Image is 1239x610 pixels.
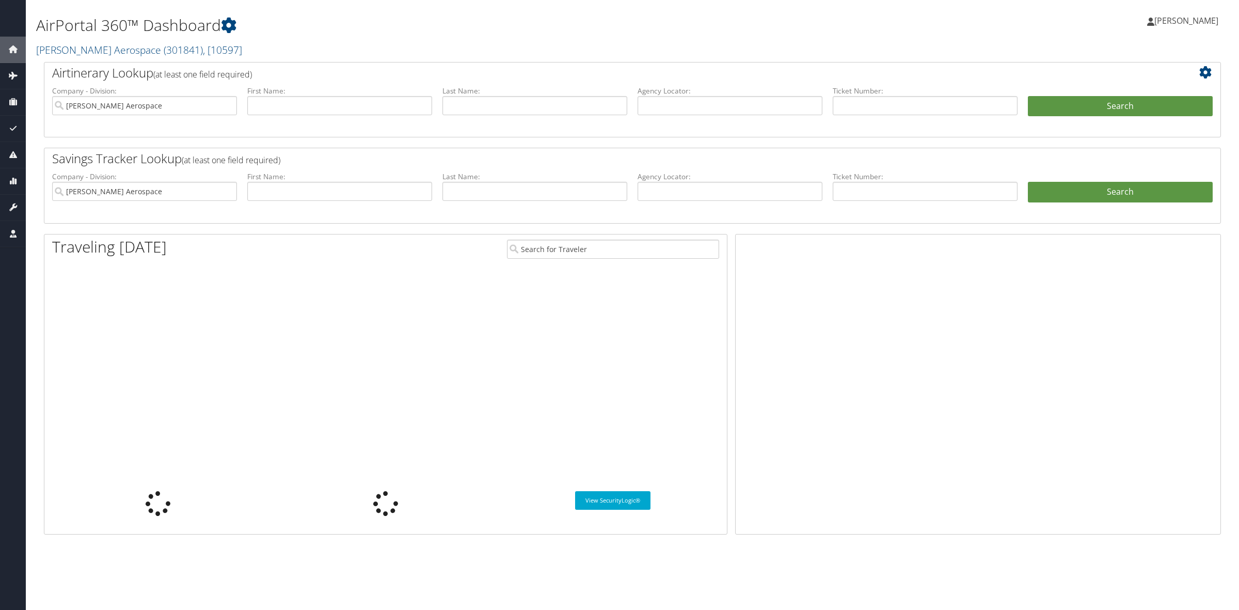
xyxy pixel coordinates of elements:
[36,14,831,36] h1: AirPortal 360™ Dashboard
[153,69,252,80] span: (at least one field required)
[203,43,242,57] span: , [ 10597 ]
[833,86,1018,96] label: Ticket Number:
[164,43,203,57] span: ( 301841 )
[575,491,650,510] a: View SecurityLogic®
[52,86,237,96] label: Company - Division:
[52,171,237,182] label: Company - Division:
[247,86,432,96] label: First Name:
[52,64,1115,82] h2: Airtinerary Lookup
[1028,182,1213,202] a: Search
[638,86,822,96] label: Agency Locator:
[247,171,432,182] label: First Name:
[442,86,627,96] label: Last Name:
[1147,5,1229,36] a: [PERSON_NAME]
[52,236,167,258] h1: Traveling [DATE]
[1154,15,1218,26] span: [PERSON_NAME]
[507,240,719,259] input: Search for Traveler
[638,171,822,182] label: Agency Locator:
[36,43,242,57] a: [PERSON_NAME] Aerospace
[1028,96,1213,117] button: Search
[182,154,280,166] span: (at least one field required)
[833,171,1018,182] label: Ticket Number:
[52,182,237,201] input: search accounts
[442,171,627,182] label: Last Name:
[52,150,1115,167] h2: Savings Tracker Lookup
